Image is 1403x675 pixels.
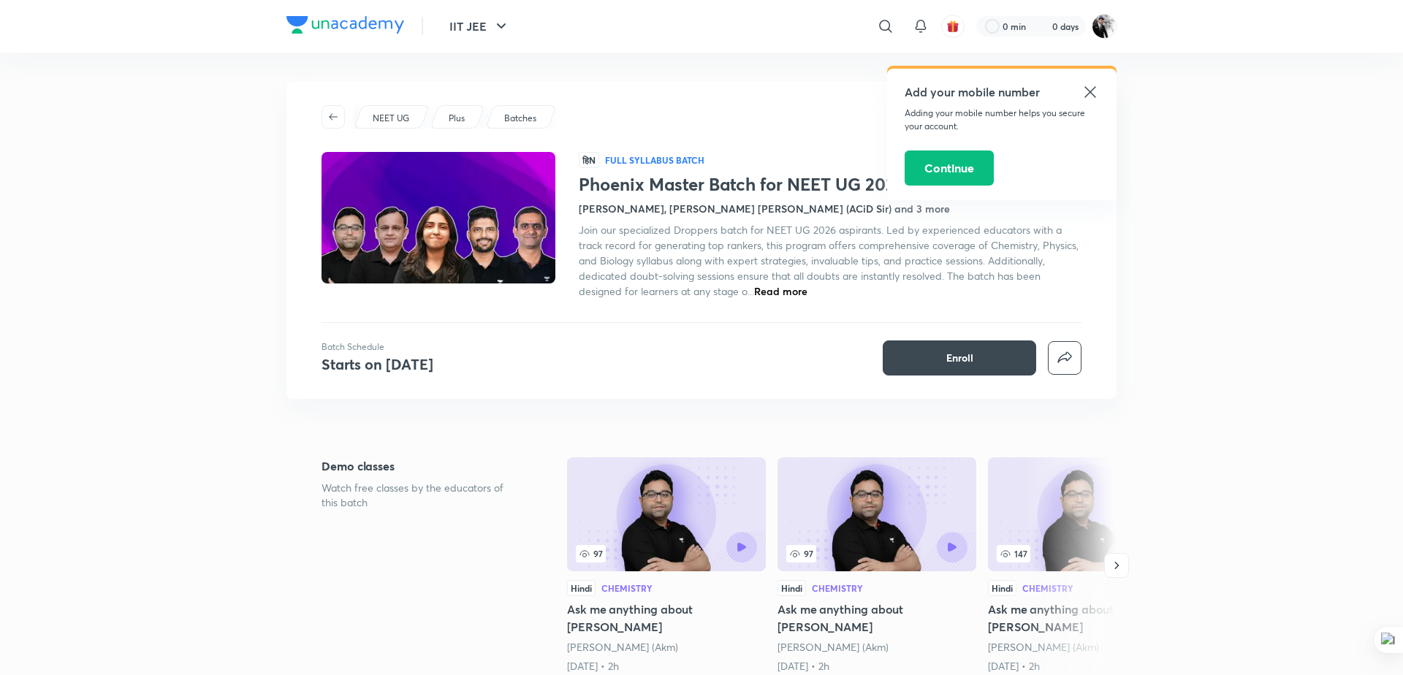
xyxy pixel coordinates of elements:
div: Ajay Mishra (Akm) [988,640,1187,655]
img: Nagesh M [1092,14,1117,39]
a: Ask me anything about Neet Ug [777,457,976,674]
h4: Starts on [DATE] [322,354,433,374]
span: 97 [786,545,816,562]
p: Batches [504,112,536,125]
a: Ask me anything about Neet Ug [567,457,766,674]
p: Full Syllabus Batch [605,154,704,166]
h5: Add your mobile number [905,83,1099,101]
span: Enroll [946,351,973,365]
button: IIT JEE [441,12,519,41]
span: 147 [997,545,1030,562]
div: Hindi [567,580,596,596]
h5: Ask me anything about [PERSON_NAME] [567,600,766,636]
div: Hindi [777,580,806,596]
a: Plus [446,112,468,125]
div: Chemistry [812,584,863,592]
h5: Ask me anything about [PERSON_NAME] [777,600,976,636]
span: Join our specialized Droppers batch for NEET UG 2026 aspirants. Led by experienced educators with... [579,223,1079,298]
p: Batch Schedule [322,340,433,354]
a: [PERSON_NAME] (Akm) [567,640,678,654]
div: Chemistry [601,584,653,592]
p: NEET UG [373,112,409,125]
h4: [PERSON_NAME], [PERSON_NAME] [PERSON_NAME] (ACiD Sir) and 3 more [579,201,950,216]
a: Company Logo [286,16,404,37]
a: Batches [502,112,539,125]
a: [PERSON_NAME] (Akm) [777,640,889,654]
a: Ask me anything about Neet Ug [988,457,1187,674]
img: streak [1035,19,1049,34]
span: 97 [576,545,606,562]
div: 10th Aug • 2h [777,659,976,674]
button: Enroll [883,340,1036,375]
p: Adding your mobile number helps you secure your account. [905,107,1099,133]
div: 8th Aug • 2h [567,659,766,674]
p: Plus [449,112,465,125]
a: [PERSON_NAME] (Akm) [988,640,1099,654]
button: avatar [941,15,965,38]
div: Ajay Mishra (Akm) [777,640,976,655]
span: हिN [579,152,599,168]
h5: Ask me anything about [PERSON_NAME] [988,600,1187,636]
h1: Phoenix Master Batch for NEET UG 2026 by Team JAWAAB [579,174,1081,195]
img: avatar [946,20,959,33]
a: 147HindiChemistryAsk me anything about [PERSON_NAME][PERSON_NAME] (Akm)[DATE] • 2h [988,457,1187,674]
a: NEET UG [370,112,412,125]
img: Company Logo [286,16,404,34]
div: Hindi [988,580,1016,596]
a: 97HindiChemistryAsk me anything about [PERSON_NAME][PERSON_NAME] (Akm)[DATE] • 2h [567,457,766,674]
h5: Demo classes [322,457,520,475]
div: Chemistry [1022,584,1073,592]
img: Thumbnail [319,150,558,285]
div: Ajay Mishra (Akm) [567,640,766,655]
span: Read more [754,284,807,298]
a: 97HindiChemistryAsk me anything about [PERSON_NAME][PERSON_NAME] (Akm)[DATE] • 2h [777,457,976,674]
div: 12th Aug • 2h [988,659,1187,674]
p: Watch free classes by the educators of this batch [322,481,520,510]
button: Continue [905,150,994,186]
